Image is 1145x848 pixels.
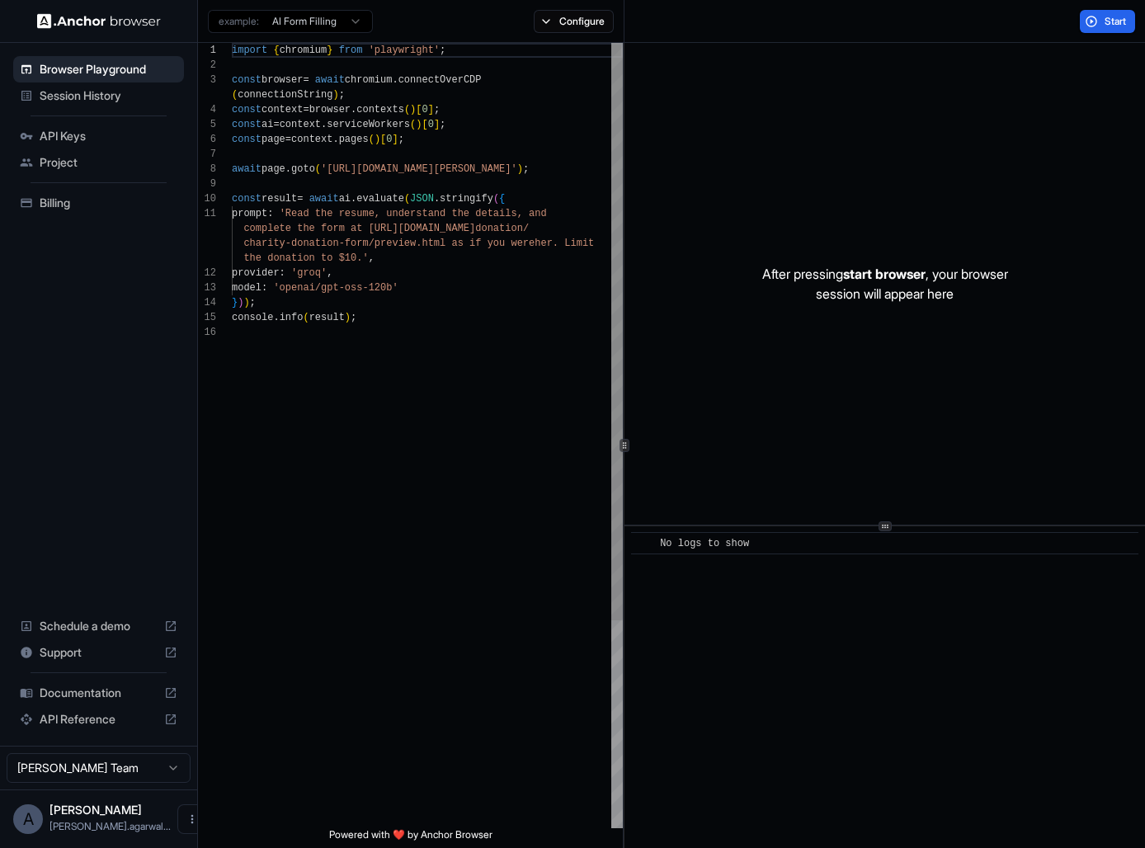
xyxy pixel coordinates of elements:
[267,208,273,219] span: :
[232,297,238,309] span: }
[238,297,243,309] span: )
[232,134,262,145] span: const
[1080,10,1135,33] button: Start
[356,193,404,205] span: evaluate
[13,804,43,834] div: A
[262,193,297,205] span: result
[327,119,410,130] span: serviceWorkers
[198,280,216,295] div: 13
[410,193,434,205] span: JSON
[280,312,304,323] span: info
[321,163,517,175] span: '[URL][DOMAIN_NAME][PERSON_NAME]'
[285,163,291,175] span: .
[49,803,142,817] span: Aayush Agarwal
[309,312,345,323] span: result
[40,128,177,144] span: API Keys
[291,163,315,175] span: goto
[404,104,410,115] span: (
[232,104,262,115] span: const
[232,119,262,130] span: const
[198,58,216,73] div: 2
[345,74,393,86] span: chromium
[243,297,249,309] span: )
[198,117,216,132] div: 5
[332,134,338,145] span: .
[40,195,177,211] span: Billing
[243,223,475,234] span: complete the form at [URL][DOMAIN_NAME]
[198,102,216,117] div: 4
[13,639,184,666] div: Support
[232,208,267,219] span: prompt
[315,163,321,175] span: (
[369,134,375,145] span: (
[198,147,216,162] div: 7
[250,297,256,309] span: ;
[232,267,280,279] span: provider
[13,190,184,216] div: Billing
[434,119,440,130] span: ]
[351,312,356,323] span: ;
[410,119,416,130] span: (
[422,104,427,115] span: 0
[280,208,547,219] span: 'Read the resume, understand the details, and
[332,89,338,101] span: )
[285,134,291,145] span: =
[327,267,332,279] span: ,
[499,193,505,205] span: {
[339,45,363,56] span: from
[339,134,369,145] span: pages
[1105,15,1128,28] span: Start
[398,74,482,86] span: connectOverCDP
[13,613,184,639] div: Schedule a demo
[329,828,492,848] span: Powered with ❤️ by Anchor Browser
[339,89,345,101] span: ;
[262,119,273,130] span: ai
[291,134,332,145] span: context
[309,193,339,205] span: await
[273,45,279,56] span: {
[198,310,216,325] div: 15
[262,134,285,145] span: page
[440,45,445,56] span: ;
[219,15,259,28] span: example:
[762,264,1008,304] p: After pressing , your browser session will appear here
[40,685,158,701] span: Documentation
[49,820,171,832] span: aayush.agarwal@medable.com
[262,282,267,294] span: :
[410,104,416,115] span: )
[440,119,445,130] span: ;
[198,266,216,280] div: 12
[13,706,184,733] div: API Reference
[398,134,404,145] span: ;
[428,119,434,130] span: 0
[639,535,648,552] span: ​
[198,132,216,147] div: 6
[243,238,535,249] span: charity-donation-form/preview.html as if you were
[273,119,279,130] span: =
[13,56,184,82] div: Browser Playground
[369,45,440,56] span: 'playwright'
[262,74,303,86] span: browser
[40,644,158,661] span: Support
[660,538,749,549] span: No logs to show
[198,325,216,340] div: 16
[534,10,614,33] button: Configure
[351,193,356,205] span: .
[13,82,184,109] div: Session History
[517,163,523,175] span: )
[493,193,499,205] span: (
[198,73,216,87] div: 3
[416,119,422,130] span: )
[303,104,309,115] span: =
[232,45,267,56] span: import
[262,163,285,175] span: page
[40,618,158,634] span: Schedule a demo
[843,266,926,282] span: start browser
[198,191,216,206] div: 10
[273,312,279,323] span: .
[321,119,327,130] span: .
[232,312,273,323] span: console
[434,193,440,205] span: .
[280,45,327,56] span: chromium
[351,104,356,115] span: .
